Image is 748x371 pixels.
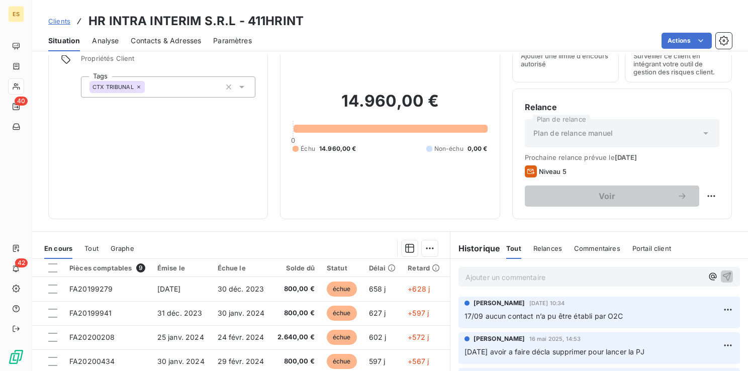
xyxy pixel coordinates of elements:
span: [DATE] avoir a faire décla supprimer pour lancer la PJ [464,347,644,356]
span: Tout [506,244,521,252]
span: 602 j [369,333,387,341]
span: Ajouter une limite d’encours autorisé [521,52,611,68]
button: Actions [662,33,712,49]
span: 17/09 aucun contact n’a pu être établi par O2C [464,312,623,320]
span: 30 déc. 2023 [218,285,264,293]
span: 30 janv. 2024 [218,309,265,317]
span: Analyse [92,36,119,46]
span: 40 [15,97,28,106]
span: 30 janv. 2024 [157,357,205,365]
span: Voir [537,192,677,200]
span: 658 j [369,285,386,293]
h2: 14.960,00 € [293,91,487,121]
h6: Relance [525,101,719,113]
a: Clients [48,16,70,26]
span: Propriétés Client [81,54,255,68]
span: échue [327,330,357,345]
span: +572 j [408,333,429,341]
div: Délai [369,264,396,272]
span: 627 j [369,309,386,317]
img: Logo LeanPay [8,349,24,365]
span: 14.960,00 € [319,144,356,153]
span: [PERSON_NAME] [474,334,525,343]
button: Voir [525,185,699,207]
span: FA20199279 [69,285,113,293]
span: Surveiller ce client en intégrant votre outil de gestion des risques client. [633,52,723,76]
span: 800,00 € [277,284,315,294]
span: [DATE] [157,285,181,293]
span: échue [327,282,357,297]
div: Émise le [157,264,206,272]
span: Tout [84,244,99,252]
div: Pièces comptables [69,263,145,272]
span: FA20199941 [69,309,112,317]
span: [PERSON_NAME] [474,299,525,308]
span: 42 [15,258,28,267]
span: CTX TRIBUNAL [92,84,134,90]
span: 0 [291,136,295,144]
span: Contacts & Adresses [131,36,201,46]
div: Statut [327,264,357,272]
span: échue [327,354,357,369]
span: +628 j [408,285,430,293]
span: +597 j [408,309,429,317]
span: 597 j [369,357,386,365]
div: Solde dû [277,264,315,272]
span: 2.640,00 € [277,332,315,342]
input: Ajouter une valeur [145,82,153,91]
h6: Historique [450,242,501,254]
span: 31 déc. 2023 [157,309,203,317]
iframe: Intercom live chat [714,337,738,361]
span: Échu [301,144,315,153]
div: Retard [408,264,440,272]
span: 24 févr. 2024 [218,333,264,341]
span: Relances [533,244,562,252]
span: Situation [48,36,80,46]
span: [DATE] [615,153,637,161]
span: En cours [44,244,72,252]
span: +567 j [408,357,429,365]
div: Échue le [218,264,266,272]
span: Non-échu [434,144,463,153]
span: Niveau 5 [539,167,567,175]
div: ES [8,6,24,22]
span: FA20200208 [69,333,115,341]
span: 800,00 € [277,308,315,318]
span: 25 janv. 2024 [157,333,204,341]
span: Clients [48,17,70,25]
span: Graphe [111,244,134,252]
h3: HR INTRA INTERIM S.R.L - 411HRINT [88,12,304,30]
span: Paramètres [213,36,252,46]
span: Portail client [632,244,671,252]
span: Prochaine relance prévue le [525,153,719,161]
span: 29 févr. 2024 [218,357,264,365]
span: [DATE] 10:34 [529,300,565,306]
span: 9 [136,263,145,272]
span: échue [327,306,357,321]
span: FA20200434 [69,357,115,365]
span: 800,00 € [277,356,315,366]
span: 0,00 € [467,144,488,153]
span: Commentaires [574,244,620,252]
span: Plan de relance manuel [533,128,613,138]
span: 16 mai 2025, 14:53 [529,336,581,342]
